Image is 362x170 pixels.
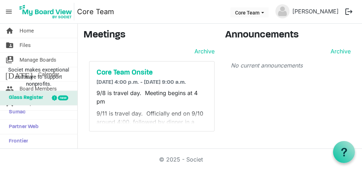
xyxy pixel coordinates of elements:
button: Core Team dropdownbutton [230,7,269,17]
p: 9/8 is travel day. Meeting begins at 4 pm [97,89,207,106]
a: Core Team Onsite [97,69,207,77]
span: home [5,24,14,38]
a: © 2025 - Societ [159,156,203,163]
span: Files [19,38,31,52]
button: logout [341,4,356,19]
a: My Board View Logo [17,3,77,20]
span: menu [2,5,16,18]
img: My Board View Logo [17,3,74,20]
a: Archive [328,47,351,55]
h6: [DATE] 4:00 p.m. - [DATE] 9:00 a.m. [97,79,207,86]
span: folder_shared [5,38,14,52]
span: switch_account [5,53,14,67]
img: no-profile-picture.svg [275,4,290,18]
span: Manage Boards [19,53,56,67]
span: Sumac [5,105,25,119]
p: 9/11 is travel day. Officially end on 9/10 around 4:00, followed by dinner in a local restaurant. [97,109,207,135]
span: Frontier [5,134,28,148]
div: new [58,95,68,100]
a: Archive [192,47,215,55]
p: No current announcements [231,61,351,70]
a: Core Team [77,5,114,19]
span: Partner Web [5,120,39,134]
a: [PERSON_NAME] [290,4,341,18]
h3: Meetings [83,29,215,41]
span: Home [19,24,34,38]
span: Glass Register [5,91,43,105]
span: Societ makes exceptional software to support nonprofits. [3,66,74,87]
h3: Announcements [225,29,356,41]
